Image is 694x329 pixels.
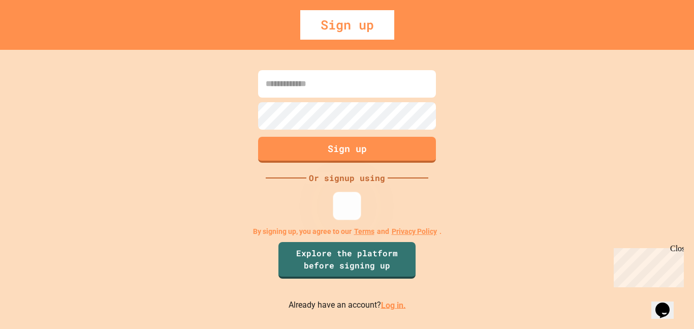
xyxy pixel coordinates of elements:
p: Already have an account? [289,299,406,312]
div: Sign up [300,10,394,40]
p: By signing up, you agree to our and . [253,226,441,237]
a: Log in. [381,300,406,310]
iframe: chat widget [610,244,684,287]
button: Sign up [258,137,436,163]
a: Privacy Policy [392,226,437,237]
a: Explore the platform before signing up [278,242,416,279]
div: Chat with us now!Close [4,4,70,65]
iframe: chat widget [651,288,684,319]
a: Terms [354,226,374,237]
div: Or signup using [306,172,388,184]
img: google-icon.svg [339,197,356,214]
